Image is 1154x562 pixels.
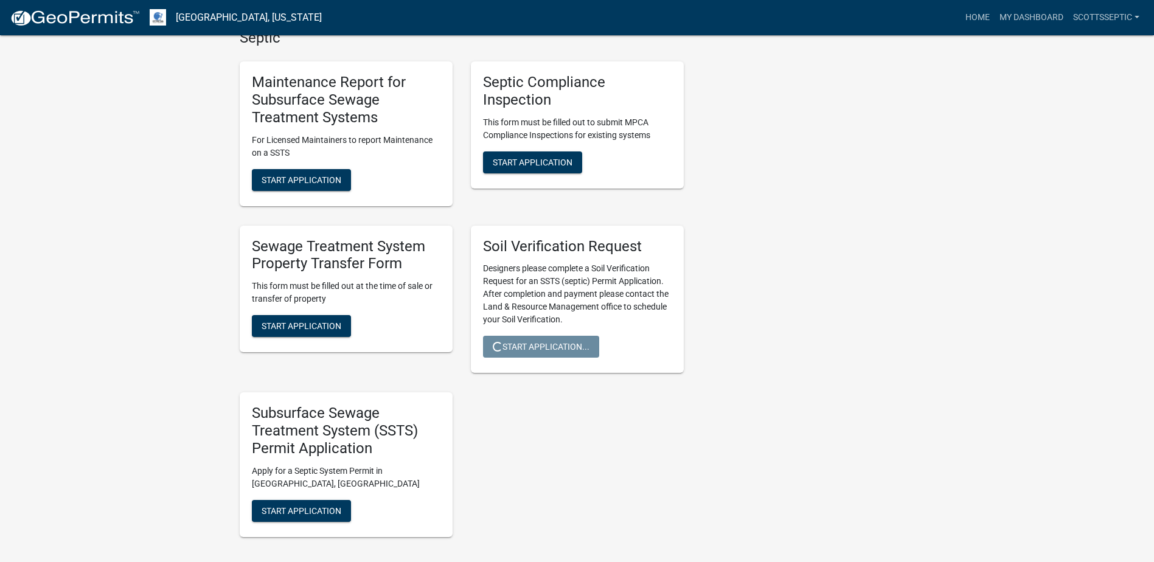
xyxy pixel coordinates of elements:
[995,6,1068,29] a: My Dashboard
[483,238,672,255] h5: Soil Verification Request
[252,238,440,273] h5: Sewage Treatment System Property Transfer Form
[1068,6,1144,29] a: scottsseptic
[150,9,166,26] img: Otter Tail County, Minnesota
[483,336,599,358] button: Start Application...
[252,404,440,457] h5: Subsurface Sewage Treatment System (SSTS) Permit Application
[961,6,995,29] a: Home
[252,315,351,337] button: Start Application
[252,280,440,305] p: This form must be filled out at the time of sale or transfer of property
[483,151,582,173] button: Start Application
[252,465,440,490] p: Apply for a Septic System Permit in [GEOGRAPHIC_DATA], [GEOGRAPHIC_DATA]
[252,134,440,159] p: For Licensed Maintainers to report Maintenance on a SSTS
[262,505,341,515] span: Start Application
[252,74,440,126] h5: Maintenance Report for Subsurface Sewage Treatment Systems
[483,74,672,109] h5: Septic Compliance Inspection
[262,175,341,184] span: Start Application
[262,321,341,331] span: Start Application
[493,342,589,352] span: Start Application...
[483,116,672,142] p: This form must be filled out to submit MPCA Compliance Inspections for existing systems
[493,157,572,167] span: Start Application
[252,169,351,191] button: Start Application
[483,262,672,326] p: Designers please complete a Soil Verification Request for an SSTS (septic) Permit Application. Af...
[240,29,684,47] h4: Septic
[176,7,322,28] a: [GEOGRAPHIC_DATA], [US_STATE]
[252,500,351,522] button: Start Application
